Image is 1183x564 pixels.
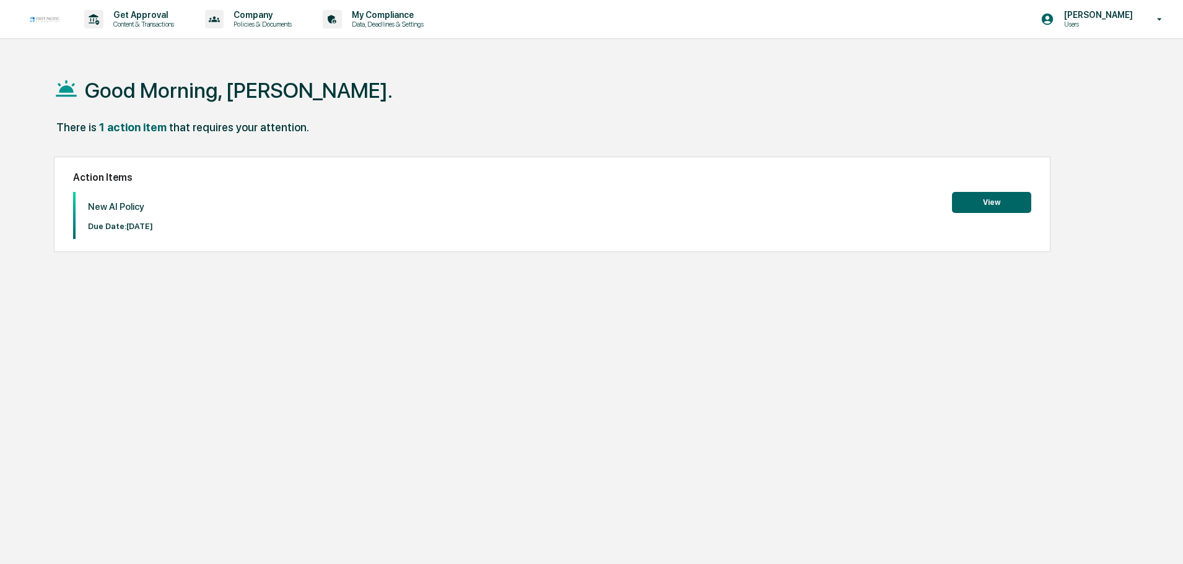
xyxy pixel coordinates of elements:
[1054,20,1139,28] p: Users
[73,171,1031,183] h2: Action Items
[99,121,167,134] div: 1 action item
[342,20,430,28] p: Data, Deadlines & Settings
[30,16,59,22] img: logo
[169,121,309,134] div: that requires your attention.
[1054,10,1139,20] p: [PERSON_NAME]
[224,20,298,28] p: Policies & Documents
[952,196,1031,207] a: View
[342,10,430,20] p: My Compliance
[224,10,298,20] p: Company
[103,20,180,28] p: Content & Transactions
[88,222,153,231] p: Due Date: [DATE]
[952,192,1031,213] button: View
[88,201,153,212] p: New AI Policy
[85,78,393,103] h1: Good Morning, [PERSON_NAME].
[56,121,97,134] div: There is
[103,10,180,20] p: Get Approval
